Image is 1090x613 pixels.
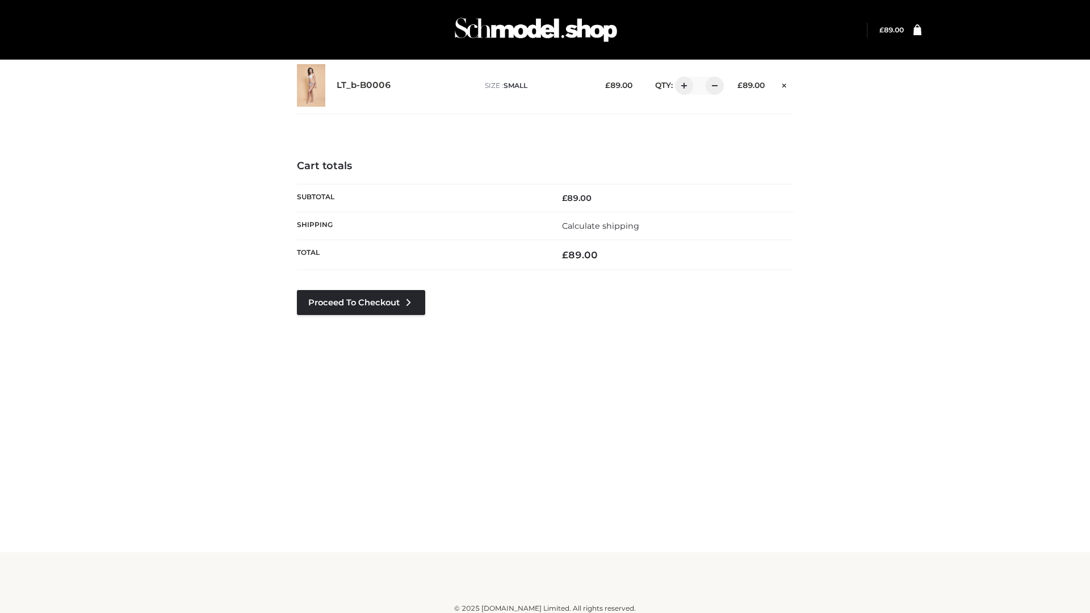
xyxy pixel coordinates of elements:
bdi: 89.00 [605,81,632,90]
th: Total [297,240,545,270]
span: £ [737,81,743,90]
a: Proceed to Checkout [297,290,425,315]
th: Shipping [297,212,545,240]
a: Remove this item [776,77,793,91]
img: LT_b-B0006 - SMALL [297,64,325,107]
bdi: 89.00 [562,193,592,203]
a: Calculate shipping [562,221,639,231]
span: £ [562,249,568,261]
a: LT_b-B0006 [337,80,391,91]
bdi: 89.00 [562,249,598,261]
a: £89.00 [879,26,904,34]
span: £ [562,193,567,203]
div: QTY: [644,77,720,95]
bdi: 89.00 [737,81,765,90]
p: size : [485,81,588,91]
h4: Cart totals [297,160,793,173]
img: Schmodel Admin 964 [451,7,621,52]
th: Subtotal [297,184,545,212]
span: SMALL [504,81,527,90]
bdi: 89.00 [879,26,904,34]
span: £ [605,81,610,90]
span: £ [879,26,884,34]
